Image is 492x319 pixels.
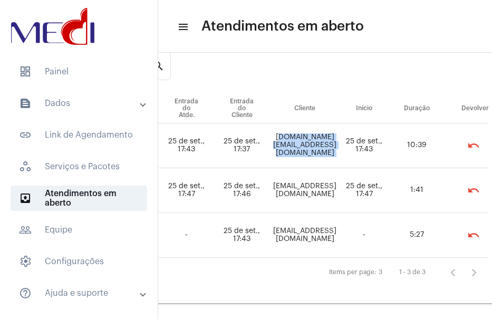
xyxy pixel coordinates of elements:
mat-icon: sidenav icon [19,97,32,110]
th: Cliente [269,94,340,123]
mat-icon: undo [467,229,480,241]
mat-icon: undo [467,184,480,197]
td: 25 de set., 17:43 [214,213,269,258]
td: 25 de set., 17:43 [340,123,388,168]
mat-expansion-panel-header: sidenav iconAjuda e suporte [6,281,158,306]
button: Próxima página [464,262,485,283]
span: sidenav icon [19,160,32,173]
mat-icon: search [152,59,165,72]
th: Entrada do Cliente [214,94,269,123]
td: 5:27 [388,213,446,258]
td: [EMAIL_ADDRESS][DOMAIN_NAME] [269,213,340,258]
td: 25 de set., 17:46 [214,168,269,213]
span: Configurações [11,249,147,274]
mat-expansion-panel-header: sidenav iconDados [6,91,158,116]
mat-panel-title: Dados [19,97,141,110]
mat-icon: undo [467,139,480,152]
th: Início [340,94,388,123]
td: 25 de set., 17:47 [159,168,214,213]
span: Link de Agendamento [11,122,147,148]
td: 1:41 [388,168,446,213]
span: Atendimentos em aberto [201,18,364,35]
mat-icon: sidenav icon [19,129,32,141]
mat-chip-list: selection [449,180,489,201]
span: sidenav icon [19,255,32,268]
td: 25 de set., 17:43 [159,123,214,168]
th: Entrada do Atde. [159,94,214,123]
span: sidenav icon [19,65,32,78]
span: Serviços e Pacotes [11,154,147,179]
td: - [159,213,214,258]
button: Página anterior [442,262,464,283]
div: 1 - 3 de 3 [399,269,426,276]
th: Duração [388,94,446,123]
mat-icon: sidenav icon [19,192,32,205]
mat-icon: sidenav icon [19,287,32,299]
span: Painel [11,59,147,84]
td: 10:39 [388,123,446,168]
td: 25 de set., 17:47 [340,168,388,213]
th: Devolver [446,94,489,123]
td: 25 de set., 17:37 [214,123,269,168]
div: Items per page: [329,269,377,276]
mat-chip-list: selection [449,225,489,246]
img: d3a1b5fa-500b-b90f-5a1c-719c20e9830b.png [8,5,97,47]
mat-chip-list: selection [449,135,489,156]
td: [EMAIL_ADDRESS][DOMAIN_NAME] [269,168,340,213]
div: 3 [379,269,382,276]
span: Equipe [11,217,147,243]
mat-panel-title: Ajuda e suporte [19,287,141,299]
td: [DOMAIN_NAME][EMAIL_ADDRESS][DOMAIN_NAME] [269,123,340,168]
mat-icon: sidenav icon [177,21,188,33]
span: Atendimentos em aberto [11,186,147,211]
mat-icon: sidenav icon [19,224,32,236]
td: - [340,213,388,258]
